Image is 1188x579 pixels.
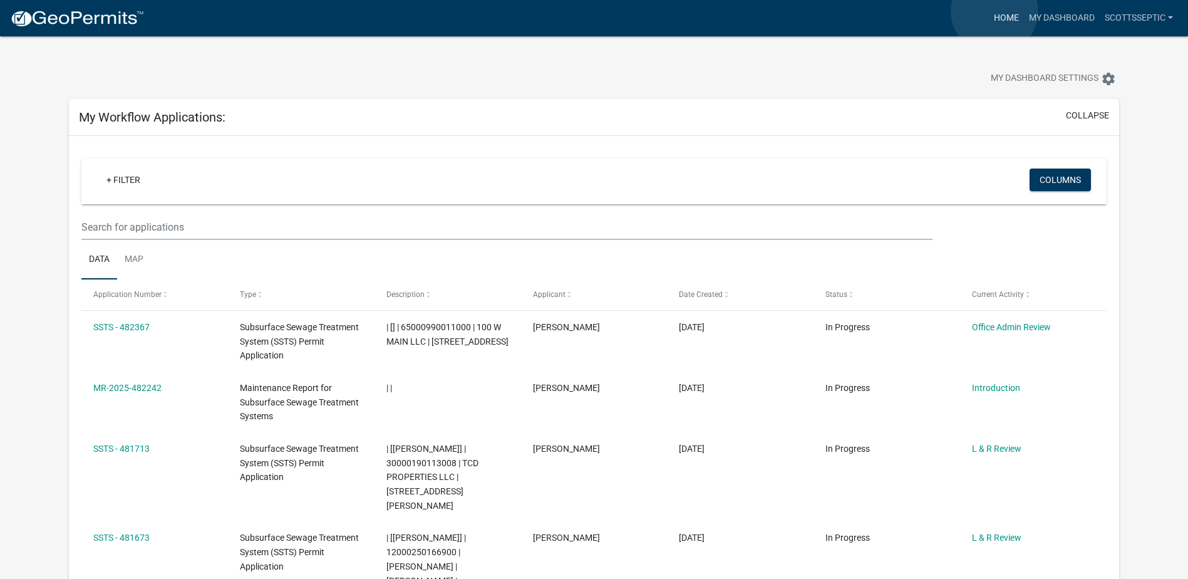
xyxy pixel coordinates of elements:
span: 09/22/2025 [679,383,705,393]
a: SSTS - 482367 [93,322,150,332]
span: In Progress [825,383,870,393]
a: SSTS - 481673 [93,533,150,543]
span: Status [825,290,847,299]
a: L & R Review [972,444,1021,454]
span: Date Created [679,290,723,299]
span: Type [240,290,256,299]
datatable-header-cell: Description [374,279,521,310]
span: Applicant [533,290,566,299]
span: Maintenance Report for Subsurface Sewage Treatment Systems [240,383,359,422]
span: My Dashboard Settings [991,71,1098,86]
a: MR-2025-482242 [93,383,162,393]
span: 09/22/2025 [679,322,705,332]
a: Map [117,240,151,280]
span: Subsurface Sewage Treatment System (SSTS) Permit Application [240,444,359,482]
datatable-header-cell: Applicant [520,279,667,310]
a: Office Admin Review [972,322,1051,332]
a: Introduction [972,383,1020,393]
span: Subsurface Sewage Treatment System (SSTS) Permit Application [240,533,359,571]
input: Search for applications [81,214,932,240]
a: + Filter [96,169,150,191]
datatable-header-cell: Status [814,279,960,310]
datatable-header-cell: Date Created [667,279,814,310]
span: Current Activity [972,290,1024,299]
span: In Progress [825,533,870,543]
datatable-header-cell: Current Activity [960,279,1107,310]
span: Scott M Ellingson [533,533,600,543]
span: 09/21/2025 [679,444,705,454]
datatable-header-cell: Application Number [81,279,228,310]
a: Home [989,6,1024,30]
i: settings [1101,71,1116,86]
span: Scott M Ellingson [533,322,600,332]
button: collapse [1066,109,1109,122]
span: In Progress [825,322,870,332]
datatable-header-cell: Type [228,279,374,310]
span: | | [386,383,392,393]
span: | [] | 65000990011000 | 100 W MAIN LLC | 100 MAIN AVE W [386,322,509,347]
span: Description [386,290,425,299]
span: Scott M Ellingson [533,383,600,393]
h5: My Workflow Applications: [79,110,225,125]
span: Application Number [93,290,162,299]
a: My Dashboard [1024,6,1100,30]
span: Scott M Ellingson [533,444,600,454]
span: 09/21/2025 [679,533,705,543]
span: Subsurface Sewage Treatment System (SSTS) Permit Application [240,322,359,361]
a: SSTS - 481713 [93,444,150,454]
a: scottsseptic [1100,6,1178,30]
a: L & R Review [972,533,1021,543]
span: | [Brittany Tollefson] | 30000190113008 | TCD PROPERTIES LLC | 48078 LUCE ST [386,444,478,511]
button: Columns [1030,169,1091,191]
a: Data [81,240,117,280]
button: My Dashboard Settingssettings [981,66,1126,91]
span: In Progress [825,444,870,454]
